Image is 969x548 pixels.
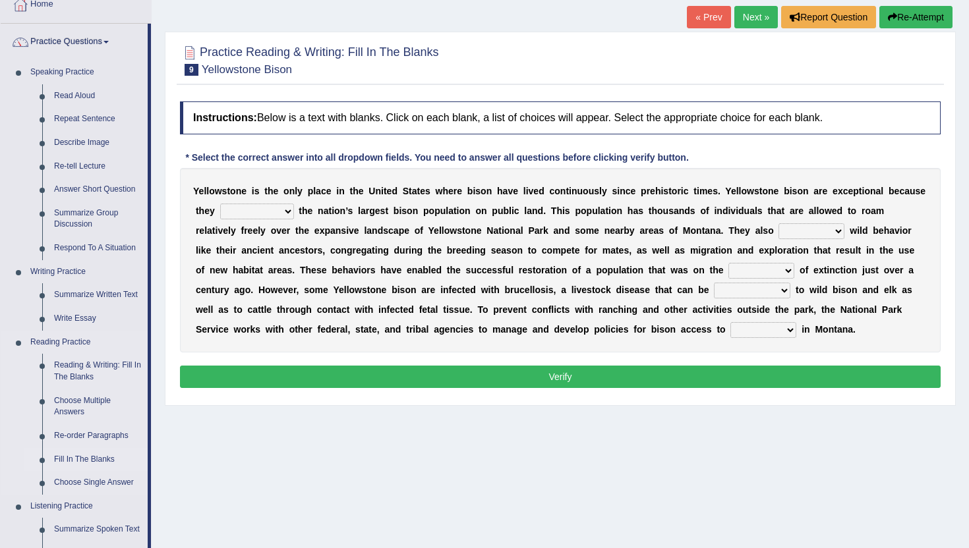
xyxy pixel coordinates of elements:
[407,205,413,216] b: o
[48,84,148,108] a: Read Aloud
[180,366,941,388] button: Verify
[781,6,876,28] button: Report Question
[674,205,679,216] b: a
[448,205,454,216] b: a
[328,205,332,216] b: t
[392,186,397,196] b: d
[677,186,680,196] b: r
[819,205,825,216] b: o
[657,205,663,216] b: o
[725,186,731,196] b: Y
[423,205,429,216] b: p
[823,186,828,196] b: e
[206,186,209,196] b: l
[202,63,292,76] small: Yellowstone Bison
[862,205,865,216] b: r
[465,205,471,216] b: n
[681,186,684,196] b: i
[48,178,148,202] a: Answer Short Question
[837,205,843,216] b: d
[324,225,330,236] b: p
[481,186,486,196] b: o
[879,6,953,28] button: Re-Attempt
[843,186,848,196] b: c
[467,186,473,196] b: b
[180,43,439,76] h2: Practice Reading & Writing: Fill In The Blanks
[668,186,672,196] b: t
[549,186,554,196] b: c
[728,205,730,216] b: i
[832,205,837,216] b: e
[864,186,870,196] b: o
[248,225,253,236] b: e
[797,186,803,196] b: o
[385,205,388,216] b: t
[620,186,626,196] b: n
[513,186,518,196] b: e
[833,186,838,196] b: e
[532,205,538,216] b: n
[526,186,529,196] b: i
[736,205,738,216] b: i
[714,205,717,216] b: i
[565,205,570,216] b: s
[870,186,876,196] b: n
[722,205,728,216] b: d
[308,186,314,196] b: p
[881,186,883,196] b: l
[204,225,207,236] b: l
[717,205,722,216] b: n
[222,186,227,196] b: s
[655,186,661,196] b: h
[48,518,148,541] a: Summarize Spoken Text
[527,205,532,216] b: a
[24,495,148,518] a: Listening Practice
[334,205,340,216] b: o
[48,307,148,331] a: Write Essay
[599,186,602,196] b: l
[904,186,910,196] b: a
[454,186,457,196] b: r
[684,205,690,216] b: d
[339,186,345,196] b: n
[289,186,295,196] b: n
[572,186,577,196] b: n
[481,205,487,216] b: n
[330,225,336,236] b: a
[48,155,148,178] a: Re-tell Lecture
[228,225,231,236] b: l
[853,186,859,196] b: p
[375,205,380,216] b: e
[798,205,804,216] b: e
[730,205,736,216] b: v
[592,205,598,216] b: u
[562,205,565,216] b: i
[713,186,718,196] b: s
[236,186,242,196] b: n
[889,186,895,196] b: b
[784,186,790,196] b: b
[403,186,409,196] b: S
[809,205,814,216] b: a
[375,186,381,196] b: n
[48,424,148,448] a: Re-order Paragraphs
[672,186,678,196] b: o
[684,186,689,196] b: c
[539,186,544,196] b: d
[332,205,334,216] b: i
[218,225,223,236] b: v
[910,186,916,196] b: u
[633,205,638,216] b: a
[738,205,744,216] b: d
[207,225,212,236] b: a
[321,186,326,196] b: c
[718,186,720,196] b: .
[387,186,392,196] b: e
[916,186,921,196] b: s
[503,205,509,216] b: b
[851,205,857,216] b: o
[543,205,546,216] b: .
[566,186,569,196] b: t
[353,186,359,196] b: h
[895,186,900,196] b: e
